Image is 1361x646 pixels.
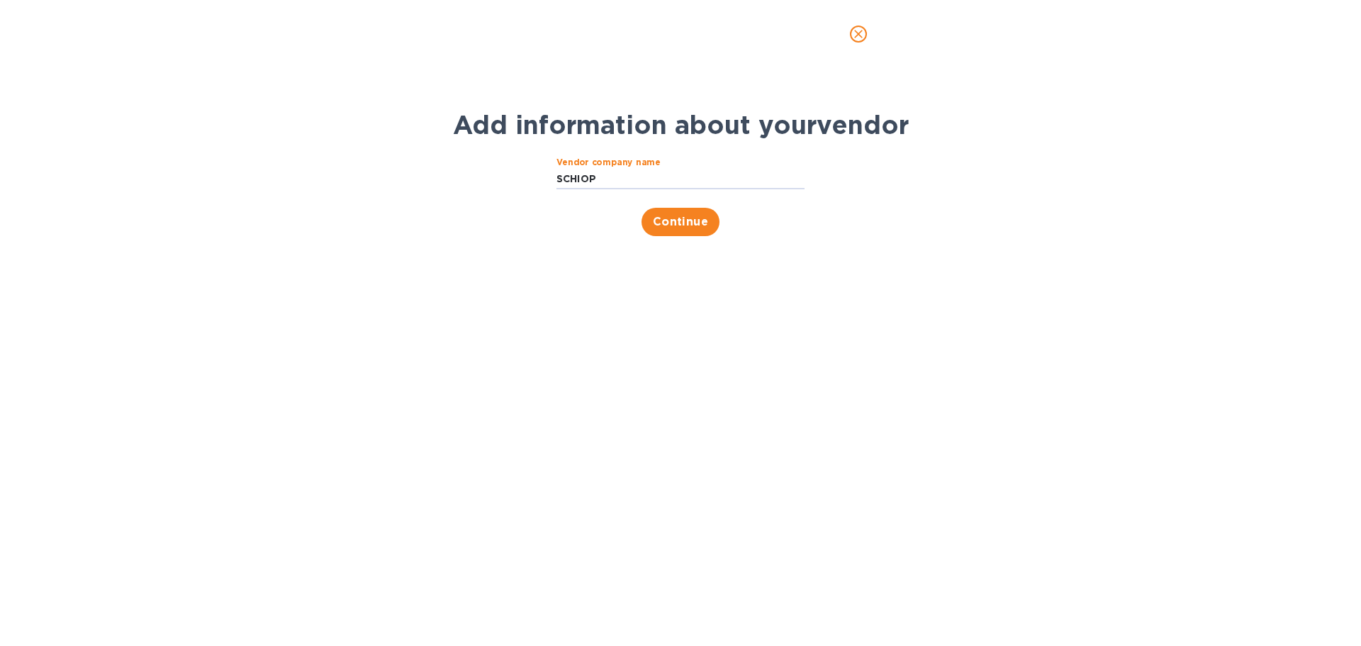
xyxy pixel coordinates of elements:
button: Continue [642,208,720,236]
b: Add information about your vendor [453,109,909,140]
span: Continue [653,213,709,230]
label: Vendor company name [556,158,661,167]
input: Company name [556,169,805,190]
button: close [841,17,875,51]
